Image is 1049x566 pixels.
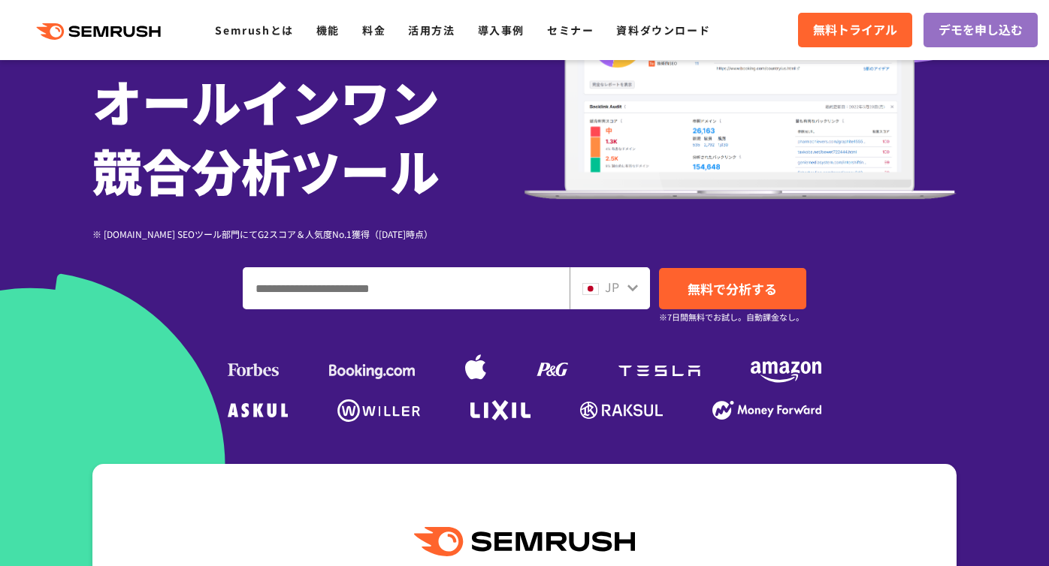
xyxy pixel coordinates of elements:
span: 無料で分析する [688,279,777,298]
a: 活用方法 [408,23,455,38]
span: JP [605,278,619,296]
a: デモを申し込む [924,13,1038,47]
div: ※ [DOMAIN_NAME] SEOツール部門にてG2スコア＆人気度No.1獲得（[DATE]時点） [92,227,524,241]
small: ※7日間無料でお試し。自動課金なし。 [659,310,804,324]
h1: オールインワン 競合分析ツール [92,66,524,204]
a: 無料で分析する [659,268,806,309]
img: Semrush [414,527,635,556]
span: 無料トライアル [813,20,897,40]
input: ドメイン、キーワードまたはURLを入力してください [243,268,569,309]
a: 資料ダウンロード [616,23,710,38]
span: デモを申し込む [939,20,1023,40]
a: 無料トライアル [798,13,912,47]
a: Semrushとは [215,23,293,38]
a: 機能 [316,23,340,38]
a: 導入事例 [478,23,524,38]
a: 料金 [362,23,385,38]
a: セミナー [547,23,594,38]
